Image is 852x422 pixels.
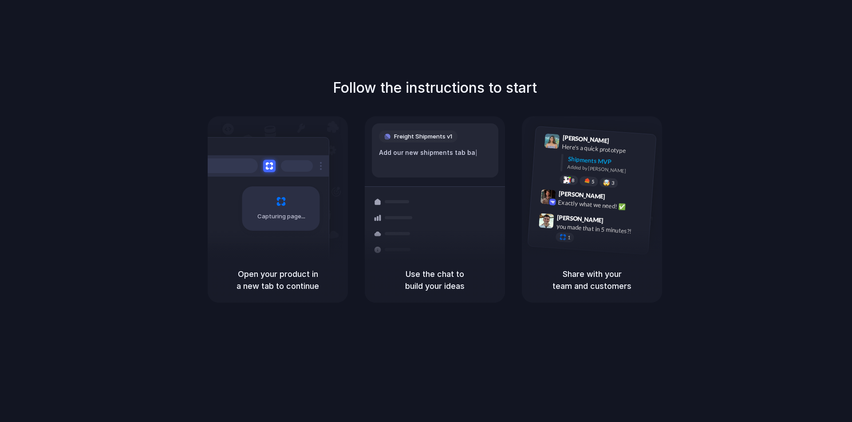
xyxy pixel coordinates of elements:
div: Exactly what we need! ✅ [558,197,647,213]
div: Shipments MVP [568,154,650,169]
span: 9:42 AM [608,193,626,203]
span: [PERSON_NAME] [558,189,605,201]
span: Freight Shipments v1 [394,132,452,141]
span: 3 [611,181,615,185]
div: Here's a quick prototype [562,142,651,157]
span: 5 [592,179,595,184]
span: [PERSON_NAME] [562,133,609,146]
span: 1 [568,235,571,240]
span: 9:47 AM [606,217,624,227]
h5: Open your product in a new tab to continue [218,268,337,292]
div: Add our new shipments tab ba [379,148,491,158]
h5: Use the chat to build your ideas [375,268,494,292]
span: 9:41 AM [612,137,630,148]
h1: Follow the instructions to start [333,77,537,99]
span: Capturing page [257,212,307,221]
span: [PERSON_NAME] [557,213,604,225]
span: 8 [572,178,575,183]
div: Added by [PERSON_NAME] [567,163,649,176]
div: 🤯 [603,179,611,186]
h5: Share with your team and customers [532,268,651,292]
div: you made that in 5 minutes?! [556,221,645,237]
